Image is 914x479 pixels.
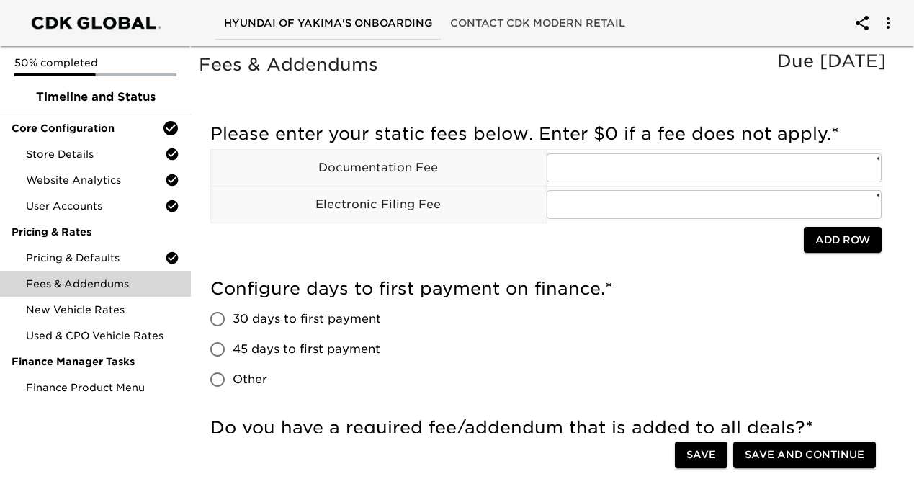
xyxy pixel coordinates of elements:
p: Documentation Fee [211,159,546,176]
span: New Vehicle Rates [26,303,179,317]
span: Finance Manager Tasks [12,354,179,369]
p: 50% completed [14,55,176,70]
h5: Configure days to first payment on finance. [210,277,882,300]
span: Pricing & Defaults [26,251,165,265]
button: Save [675,442,727,468]
h5: Please enter your static fees below. Enter $0 if a fee does not apply. [210,122,882,146]
span: Save [686,446,716,464]
span: 45 days to first payment [233,341,380,358]
span: Finance Product Menu [26,380,179,395]
span: 30 days to first payment [233,310,381,328]
button: account of current user [871,6,905,40]
span: Contact CDK Modern Retail [450,14,625,32]
h5: Do you have a required fee/addendum that is added to all deals? [210,416,882,439]
span: Website Analytics [26,173,165,187]
button: account of current user [845,6,879,40]
span: Store Details [26,147,165,161]
button: Add Row [804,227,882,254]
span: Timeline and Status [12,89,179,106]
span: Add Row [815,231,870,249]
span: User Accounts [26,199,165,213]
span: Due [DATE] [777,50,886,71]
span: Core Configuration [12,121,162,135]
span: Pricing & Rates [12,225,179,239]
span: Hyundai of Yakima's Onboarding [224,14,433,32]
span: Fees & Addendums [26,277,179,291]
h5: Fees & Addendums [199,53,893,76]
span: Used & CPO Vehicle Rates [26,328,179,343]
p: Electronic Filing Fee [211,196,546,213]
button: Save and Continue [733,442,876,468]
span: Other [233,371,267,388]
span: Save and Continue [745,446,864,464]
